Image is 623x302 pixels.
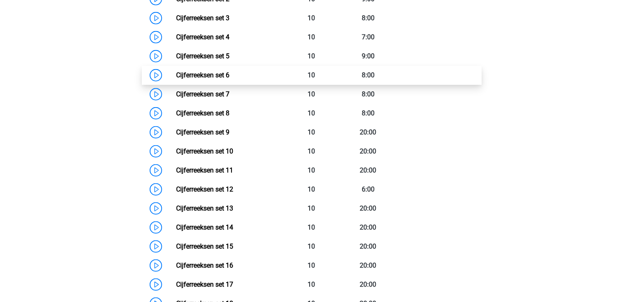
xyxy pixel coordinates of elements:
a: Cijferreeksen set 12 [176,185,233,193]
a: Cijferreeksen set 10 [176,147,233,155]
a: Cijferreeksen set 9 [176,128,229,136]
a: Cijferreeksen set 13 [176,204,233,212]
a: Cijferreeksen set 3 [176,14,229,22]
a: Cijferreeksen set 4 [176,33,229,41]
a: Cijferreeksen set 11 [176,166,233,174]
a: Cijferreeksen set 16 [176,261,233,269]
a: Cijferreeksen set 14 [176,223,233,231]
a: Cijferreeksen set 17 [176,280,233,288]
a: Cijferreeksen set 15 [176,242,233,250]
a: Cijferreeksen set 6 [176,71,229,79]
a: Cijferreeksen set 8 [176,109,229,117]
a: Cijferreeksen set 7 [176,90,229,98]
a: Cijferreeksen set 5 [176,52,229,60]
